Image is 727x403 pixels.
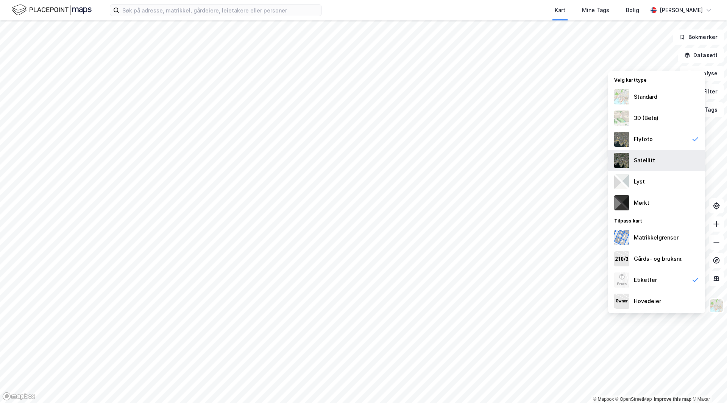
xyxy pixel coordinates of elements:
[689,102,724,117] button: Tags
[555,6,565,15] div: Kart
[614,230,629,245] img: cadastreBorders.cfe08de4b5ddd52a10de.jpeg
[582,6,609,15] div: Mine Tags
[634,156,655,165] div: Satellitt
[2,392,36,401] a: Mapbox homepage
[689,367,727,403] iframe: Chat Widget
[614,272,629,288] img: Z
[614,174,629,189] img: luj3wr1y2y3+OchiMxRmMxRlscgabnMEmZ7DJGWxyBpucwSZnsMkZbHIGm5zBJmewyRlscgabnMEmZ7DJGWxyBpucwSZnsMkZ...
[634,297,661,306] div: Hovedeier
[660,6,703,15] div: [PERSON_NAME]
[614,110,629,126] img: Z
[593,397,614,402] a: Mapbox
[626,6,639,15] div: Bolig
[614,195,629,210] img: nCdM7BzjoCAAAAAElFTkSuQmCC
[614,251,629,266] img: cadastreKeys.547ab17ec502f5a4ef2b.jpeg
[12,3,92,17] img: logo.f888ab2527a4732fd821a326f86c7f29.svg
[634,198,649,207] div: Mørkt
[615,397,652,402] a: OpenStreetMap
[680,66,724,81] button: Analyse
[634,135,653,144] div: Flyfoto
[608,213,705,227] div: Tilpass kart
[688,84,724,99] button: Filter
[614,89,629,104] img: Z
[673,30,724,45] button: Bokmerker
[678,48,724,63] button: Datasett
[634,275,657,285] div: Etiketter
[119,5,321,16] input: Søk på adresse, matrikkel, gårdeiere, leietakere eller personer
[634,92,657,101] div: Standard
[608,73,705,86] div: Velg karttype
[709,299,724,313] img: Z
[634,254,683,263] div: Gårds- og bruksnr.
[634,177,645,186] div: Lyst
[614,153,629,168] img: 9k=
[614,132,629,147] img: Z
[634,114,658,123] div: 3D (Beta)
[654,397,691,402] a: Improve this map
[634,233,679,242] div: Matrikkelgrenser
[614,294,629,309] img: majorOwner.b5e170eddb5c04bfeeff.jpeg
